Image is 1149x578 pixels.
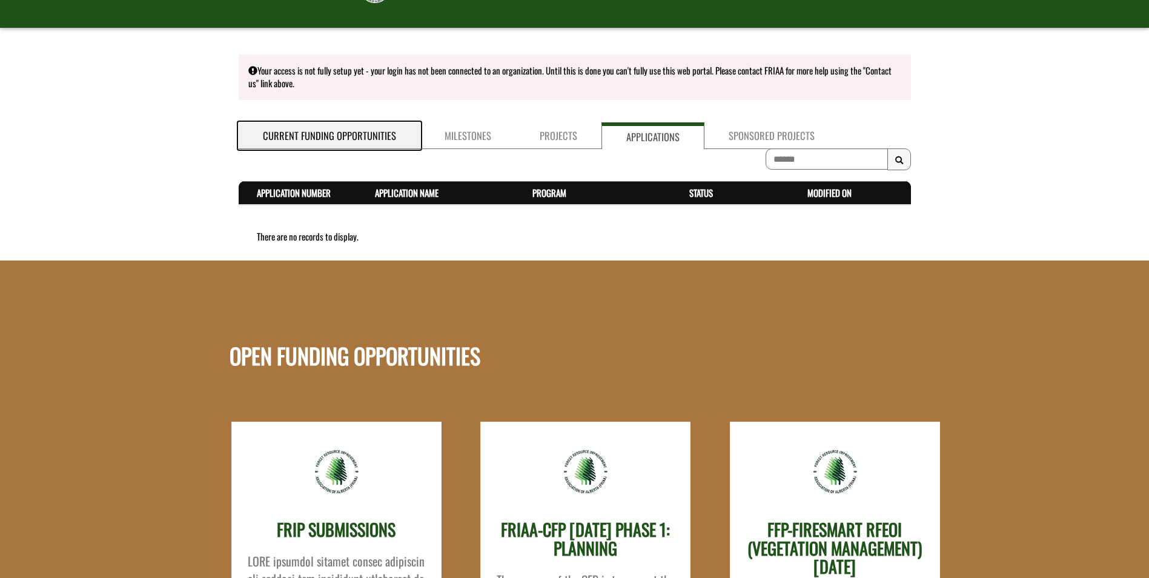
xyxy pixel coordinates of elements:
h3: FFP-FIRESMART RFEOI (VEGETATION MANAGEMENT) [DATE] [743,520,927,576]
input: To search on partial text, use the asterisk (*) wildcard character. [766,148,888,170]
a: Sponsored Projects [704,122,839,150]
a: Application Name [375,186,439,199]
h1: OPEN FUNDING OPPORTUNITIES [230,273,480,368]
a: Applications [601,122,704,150]
a: Projects [515,122,601,150]
a: Status [689,186,713,199]
a: Milestones [420,122,515,150]
div: There are no records to display. [239,230,911,243]
button: Search Results [887,148,911,170]
img: friaa-logo.png [314,449,359,494]
h3: FRIAA-CFP [DATE] PHASE 1: PLANNING [493,520,678,558]
div: Your access is not fully setup yet - your login has not been connected to an organization. Until ... [239,55,911,100]
a: Modified On [807,186,852,199]
img: friaa-logo.png [563,449,608,494]
th: Actions [887,181,910,205]
h3: FRIP SUBMISSIONS [277,520,396,539]
img: friaa-logo.png [812,449,858,494]
a: Program [532,186,566,199]
a: Application Number [257,186,331,199]
a: Current Funding Opportunities [239,122,420,150]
